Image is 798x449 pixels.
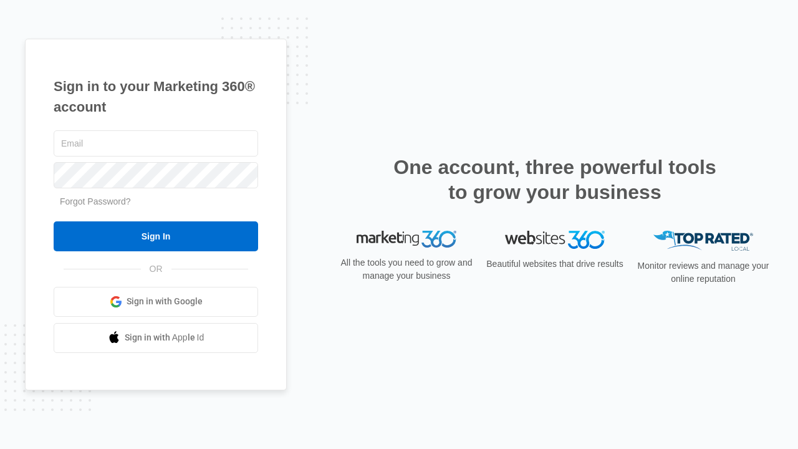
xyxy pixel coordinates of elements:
[633,259,773,286] p: Monitor reviews and manage your online reputation
[54,323,258,353] a: Sign in with Apple Id
[653,231,753,251] img: Top Rated Local
[505,231,605,249] img: Websites 360
[54,221,258,251] input: Sign In
[485,258,625,271] p: Beautiful websites that drive results
[54,287,258,317] a: Sign in with Google
[54,76,258,117] h1: Sign in to your Marketing 360® account
[390,155,720,205] h2: One account, three powerful tools to grow your business
[60,196,131,206] a: Forgot Password?
[357,231,456,248] img: Marketing 360
[127,295,203,308] span: Sign in with Google
[54,130,258,157] input: Email
[125,331,204,344] span: Sign in with Apple Id
[141,263,171,276] span: OR
[337,256,476,282] p: All the tools you need to grow and manage your business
